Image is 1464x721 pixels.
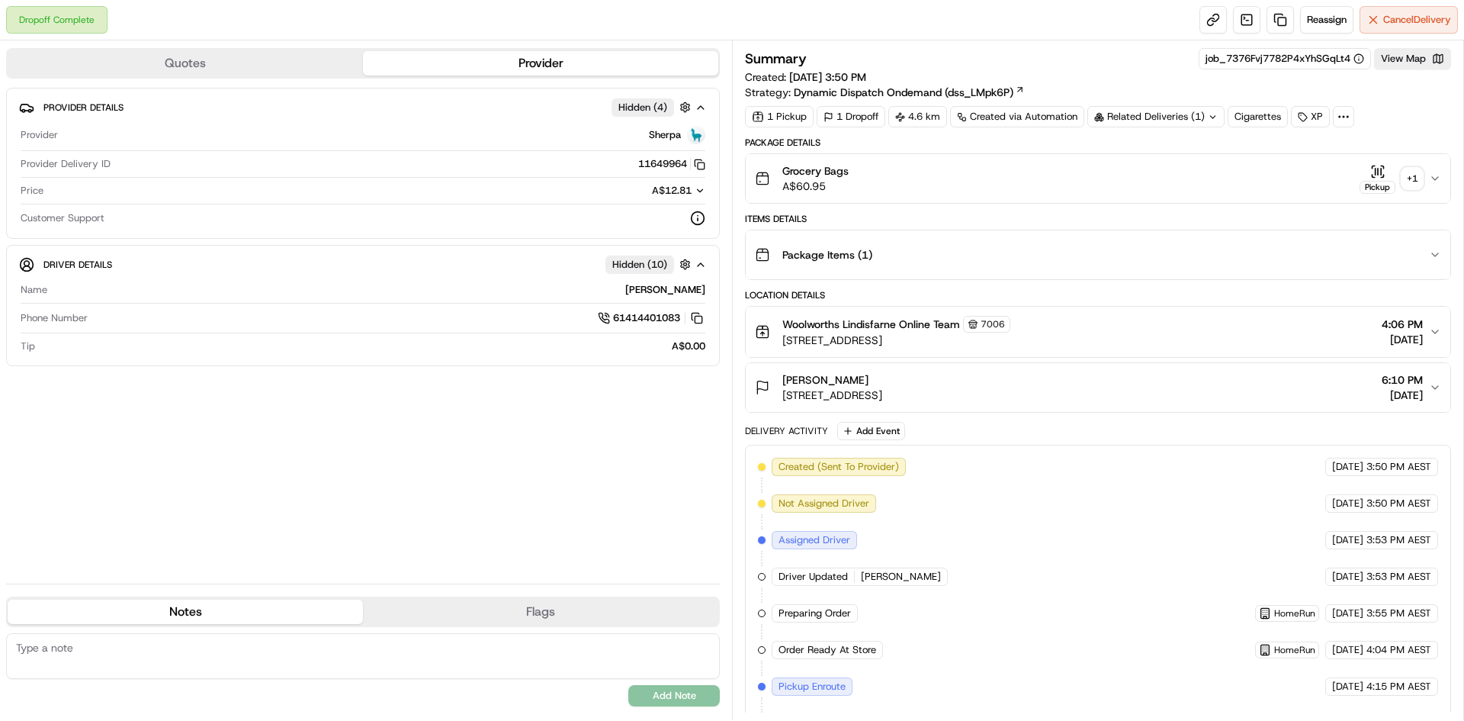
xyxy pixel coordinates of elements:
div: Items Details [745,213,1451,225]
button: Package Items (1) [746,230,1450,279]
span: [DATE] [1332,460,1363,474]
span: [DATE] [1382,332,1423,347]
span: Package Items ( 1 ) [782,247,872,262]
span: Dynamic Dispatch Ondemand (dss_LMpk6P) [794,85,1013,100]
span: HomeRun [1274,607,1315,620]
span: 3:53 PM AEST [1366,570,1431,584]
span: Hidden ( 4 ) [618,101,667,114]
span: 3:50 PM AEST [1366,460,1431,474]
span: [DATE] [1332,607,1363,620]
span: [DATE] 3:50 PM [789,70,866,84]
span: Customer Support [21,211,104,225]
span: [DATE] [1332,497,1363,510]
span: Assigned Driver [779,533,850,547]
span: A$12.81 [652,184,692,197]
span: Driver Updated [779,570,848,584]
span: [PERSON_NAME] [782,372,868,388]
div: Location Details [745,289,1451,301]
div: Delivery Activity [745,425,828,437]
button: Provider DetailsHidden (4) [19,95,707,120]
span: Price [21,184,43,198]
span: [DATE] [1332,533,1363,547]
span: 3:53 PM AEST [1366,533,1431,547]
span: 4:06 PM [1382,317,1423,332]
button: Woolworths Lindisfarne Online Team7006[STREET_ADDRESS]4:06 PM[DATE] [746,307,1450,357]
a: 61414401083 [598,310,705,327]
span: 3:55 PM AEST [1366,607,1431,620]
div: Pickup [1360,181,1395,194]
button: 11649964 [638,157,705,171]
button: job_7376Fvj7782P4xYhSGqLt4 [1206,52,1364,66]
img: sherpa_logo.png [687,126,705,144]
span: Pickup Enroute [779,680,846,694]
span: Not Assigned Driver [779,497,869,510]
span: Cancel Delivery [1383,13,1451,27]
div: 1 Dropoff [817,106,885,127]
button: A$12.81 [571,184,705,198]
span: [DATE] [1332,643,1363,657]
div: Strategy: [745,85,1025,100]
a: Created via Automation [950,106,1084,127]
span: Created: [745,69,866,85]
button: Notes [8,600,363,624]
div: [PERSON_NAME] [53,283,705,297]
div: XP [1291,106,1330,127]
span: Driver Details [43,259,112,271]
span: 4:15 PM AEST [1366,680,1431,694]
span: Woolworths Lindisfarne Online Team [782,317,960,332]
span: Sherpa [649,128,681,142]
span: Order Ready At Store [779,643,876,657]
div: Related Deliveries (1) [1087,106,1225,127]
span: [DATE] [1332,680,1363,694]
button: [PERSON_NAME][STREET_ADDRESS]6:10 PM[DATE] [746,363,1450,412]
button: Grocery BagsA$60.95Pickup+1 [746,154,1450,203]
div: 4.6 km [888,106,947,127]
button: Hidden (10) [605,255,695,274]
span: Tip [21,340,35,353]
span: Created (Sent To Provider) [779,460,899,474]
span: Phone Number [21,311,88,325]
span: 7006 [981,318,1005,330]
span: Provider Details [43,101,124,114]
span: Provider [21,128,58,142]
a: Dynamic Dispatch Ondemand (dss_LMpk6P) [794,85,1025,100]
button: Add Event [837,422,905,440]
button: View Map [1374,48,1451,69]
span: Hidden ( 10 ) [612,258,667,272]
span: [STREET_ADDRESS] [782,388,882,403]
span: 61414401083 [613,311,680,325]
div: + 1 [1401,168,1423,189]
span: [STREET_ADDRESS] [782,333,1010,348]
button: Quotes [8,51,363,76]
button: CancelDelivery [1360,6,1458,34]
div: Package Details [745,137,1451,149]
button: Pickup+1 [1360,164,1423,194]
span: [PERSON_NAME] [861,570,941,584]
div: 1 Pickup [745,106,814,127]
span: 4:04 PM AEST [1366,643,1431,657]
span: Grocery Bags [782,163,849,179]
span: A$60.95 [782,179,849,194]
span: [DATE] [1332,570,1363,584]
div: Cigarettes [1228,106,1288,127]
button: Driver DetailsHidden (10) [19,252,707,277]
button: Flags [363,600,718,624]
span: Preparing Order [779,607,851,620]
button: Reassign [1300,6,1353,34]
h3: Summary [745,52,807,66]
span: 3:50 PM AEST [1366,497,1431,510]
span: Reassign [1307,13,1347,27]
button: Provider [363,51,718,76]
button: Pickup [1360,164,1395,194]
span: Name [21,283,47,297]
span: [DATE] [1382,388,1423,403]
div: A$0.00 [41,340,705,353]
span: 6:10 PM [1382,372,1423,388]
span: HomeRun [1274,644,1315,656]
button: Hidden (4) [612,98,695,117]
span: Provider Delivery ID [21,157,111,171]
